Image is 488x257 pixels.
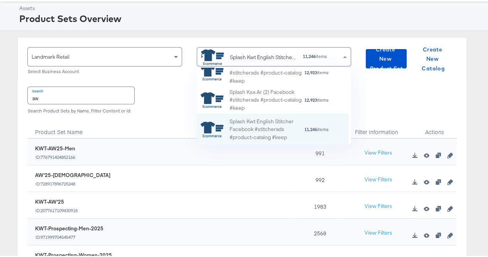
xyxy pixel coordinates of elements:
div: Filter Information [341,118,412,137]
div: ID: 2077617109430918 [35,206,78,211]
input: Search product sets [28,85,134,102]
div: KWT-AW'25 [35,197,78,204]
button: View Filters [359,198,397,212]
span: Create New Product Set [369,43,404,72]
div: Product Set Name [27,118,296,137]
span: Landmark Retail [32,52,69,59]
div: ID: 971999704545477 [35,233,103,238]
div: 991 [296,137,341,164]
div: Splash Kwt English Stitcher Facebook #stitcherads #product-catalog #keep [230,116,304,140]
button: Create New Catalog [413,48,454,67]
div: items [304,125,329,131]
div: Product Sets Overview [19,10,484,24]
span: Create New Catalog [416,43,451,72]
div: grid [197,66,348,143]
div: KWT-AW25-Men [35,143,76,151]
div: 992 [296,164,341,191]
div: items [304,96,329,101]
strong: 12,923 [304,95,317,101]
div: ID: 776791404852166 [35,153,76,158]
button: View Filters [359,171,397,185]
div: KWT-Prospecting-Men-2025 [35,223,103,231]
div: 2568 [296,217,341,244]
button: Create New Product Set [366,48,407,67]
div: items [302,52,328,58]
div: Search Product Sets by Name, Filter Content or Id [27,107,457,112]
strong: 11,246 [303,52,316,58]
div: items [304,69,329,74]
div: Assets [19,3,484,10]
div: Toggle SortBy [27,118,296,137]
div: Splash Kwt English Stitcher Facebook #stitcherads #product-catalog #keep [230,52,297,60]
strong: 11,246 [304,125,317,131]
div: Splash Ksa Ar (2) Facebook #stitcherads #product-catalog #keep [230,87,304,111]
strong: 12,923 [304,68,317,74]
button: View Filters [359,225,397,238]
div: ID: 728917896725248 [35,179,110,185]
div: AW'25-[DEMOGRAPHIC_DATA] [35,170,110,177]
div: Select Business Account [27,67,182,73]
button: View Filters [359,145,397,158]
div: Actions [412,118,457,137]
div: Splash Ksa En (2) Facebook #stitcherads #product-catalog #keep [230,60,304,83]
div: 1983 [296,191,341,217]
